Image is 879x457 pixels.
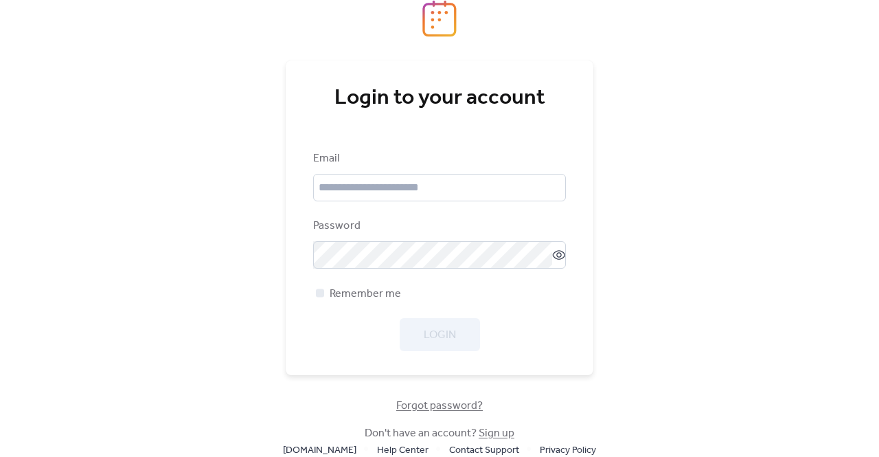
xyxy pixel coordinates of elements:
span: Remember me [330,286,401,302]
span: Don't have an account? [365,425,514,442]
div: Login to your account [313,85,566,112]
div: Email [313,151,563,167]
a: Forgot password? [396,402,483,410]
span: Forgot password? [396,398,483,414]
div: Password [313,218,563,234]
a: Sign up [479,423,514,444]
